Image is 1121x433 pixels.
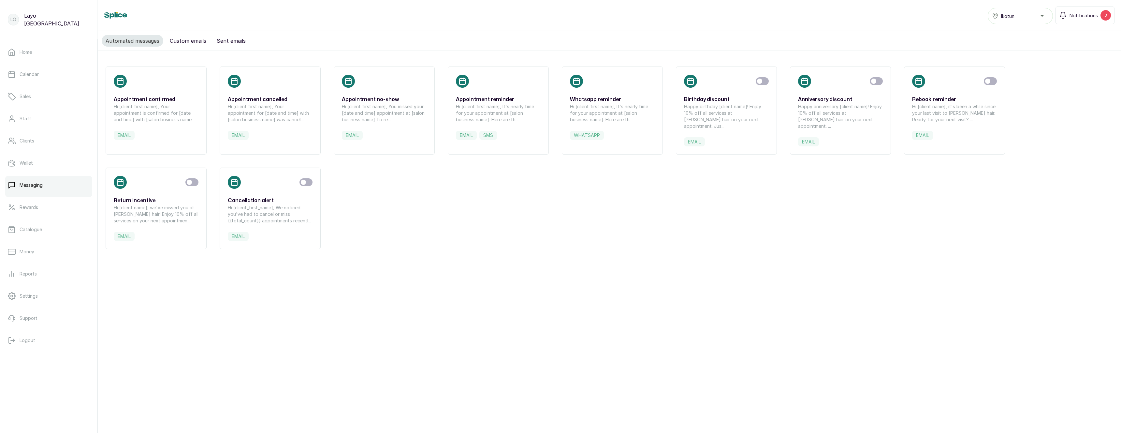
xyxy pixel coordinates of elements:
[20,337,35,344] p: Logout
[114,103,198,123] p: Hi [client first name], Your appointment is confirmed for [date and time] with [salon business na...
[5,154,92,172] a: Wallet
[570,131,604,140] label: whatsapp
[342,103,427,123] p: Hi [client first name], You missed your [date and time] appointment at [salon business name] To r...
[228,232,249,241] label: email
[20,138,34,144] p: Clients
[20,204,38,211] p: Rewards
[228,197,313,204] h3: Cancellation alert
[166,35,210,47] button: Custom emails
[20,271,37,277] p: Reports
[20,160,33,166] p: Wallet
[20,115,31,122] p: Staff
[114,96,198,103] h3: Appointment confirmed
[20,248,34,255] p: Money
[342,96,427,103] h3: Appointment no-show
[5,265,92,283] a: Reports
[456,103,541,123] p: Hi [client first name], It's nearly time for your appointment at [salon business name]. Here are ...
[570,103,655,123] p: Hi [client first name], It's nearly time for your appointment at [salon business name]. Here are ...
[5,87,92,106] a: Sales
[1100,10,1111,21] div: 3
[1001,13,1014,20] span: Ikotun
[1070,12,1098,19] span: Notifications
[228,131,249,140] label: email
[213,35,250,47] button: Sent emails
[912,96,997,103] h3: Rebook reminder
[342,131,363,140] label: email
[228,103,313,123] p: Hi [client first name], Your appointment for [date and time] with [salon business name] was cance...
[5,176,92,194] a: Messaging
[684,137,705,146] label: email
[20,182,43,188] p: Messaging
[5,198,92,216] a: Rewards
[5,243,92,261] a: Money
[479,131,497,140] label: sms
[456,96,541,103] h3: Appointment reminder
[20,93,31,100] p: Sales
[228,204,313,224] p: Hi [client_first_name], We noticed you've had to cancel or miss {{total_count}} appointments rece...
[20,315,37,321] p: Support
[5,43,92,61] a: Home
[20,293,38,299] p: Settings
[114,131,135,140] label: email
[114,197,198,204] h3: Return incentive
[798,137,819,146] label: email
[20,226,42,233] p: Catalogue
[114,204,198,224] p: Hi [client name], we've missed you at [PERSON_NAME] hair! Enjoy 10% off all services on your next...
[5,132,92,150] a: Clients
[1055,7,1114,24] button: Notifications3
[10,16,16,23] p: LO
[228,96,313,103] h3: Appointment cancelled
[5,309,92,327] a: Support
[20,71,39,78] p: Calendar
[570,96,655,103] h3: Whatsapp reminder
[5,65,92,83] a: Calendar
[988,8,1053,24] button: Ikotun
[456,131,477,140] label: email
[102,35,163,47] button: Automated messages
[912,103,997,123] p: Hi [client name], it's been a while since your last visit to [PERSON_NAME] hair. Ready for your n...
[20,49,32,55] p: Home
[684,103,769,129] p: Happy birthday [client name]! Enjoy 10% off all services at [PERSON_NAME] hair on your next appoi...
[5,331,92,350] button: Logout
[24,12,90,27] p: Layo [GEOGRAPHIC_DATA]
[684,96,769,103] h3: Birthday discount
[5,287,92,305] a: Settings
[798,103,883,129] p: Happy anniversary [client name]! Enjoy 10% off all services at [PERSON_NAME] hair on your next ap...
[5,110,92,128] a: Staff
[798,96,883,103] h3: Anniversary discount
[912,131,933,140] label: email
[114,232,135,241] label: email
[5,220,92,239] a: Catalogue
